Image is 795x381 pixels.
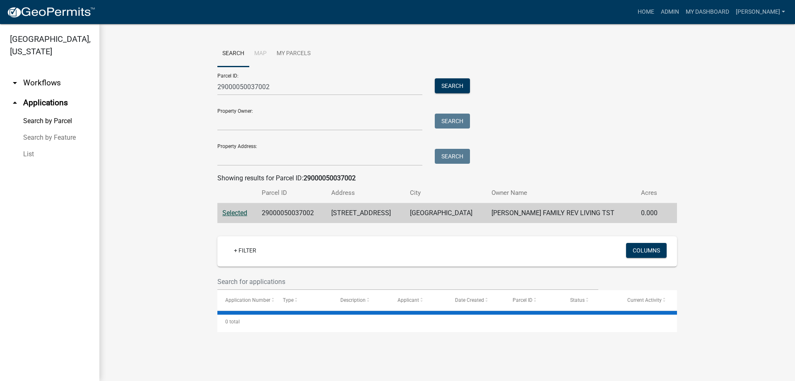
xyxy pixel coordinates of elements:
[227,243,263,258] a: + Filter
[732,4,788,20] a: [PERSON_NAME]
[513,297,532,303] span: Parcel ID
[455,297,484,303] span: Date Created
[326,183,405,203] th: Address
[435,149,470,164] button: Search
[257,203,327,223] td: 29000050037002
[405,183,487,203] th: City
[225,297,270,303] span: Application Number
[619,290,677,310] datatable-header-cell: Current Activity
[636,203,666,223] td: 0.000
[634,4,658,20] a: Home
[658,4,682,20] a: Admin
[283,297,294,303] span: Type
[217,311,677,332] div: 0 total
[562,290,620,310] datatable-header-cell: Status
[682,4,732,20] a: My Dashboard
[447,290,505,310] datatable-header-cell: Date Created
[397,297,419,303] span: Applicant
[222,209,247,217] a: Selected
[487,203,636,223] td: [PERSON_NAME] FAMILY REV LIVING TST
[10,78,20,88] i: arrow_drop_down
[627,297,662,303] span: Current Activity
[217,273,598,290] input: Search for applications
[217,41,249,67] a: Search
[435,78,470,93] button: Search
[487,183,636,203] th: Owner Name
[10,98,20,108] i: arrow_drop_up
[505,290,562,310] datatable-header-cell: Parcel ID
[304,174,356,182] strong: 29000050037002
[217,173,677,183] div: Showing results for Parcel ID:
[636,183,666,203] th: Acres
[217,290,275,310] datatable-header-cell: Application Number
[340,297,366,303] span: Description
[390,290,447,310] datatable-header-cell: Applicant
[326,203,405,223] td: [STREET_ADDRESS]
[332,290,390,310] datatable-header-cell: Description
[626,243,667,258] button: Columns
[257,183,327,203] th: Parcel ID
[275,290,332,310] datatable-header-cell: Type
[405,203,487,223] td: [GEOGRAPHIC_DATA]
[570,297,585,303] span: Status
[435,114,470,129] button: Search
[272,41,316,67] a: My Parcels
